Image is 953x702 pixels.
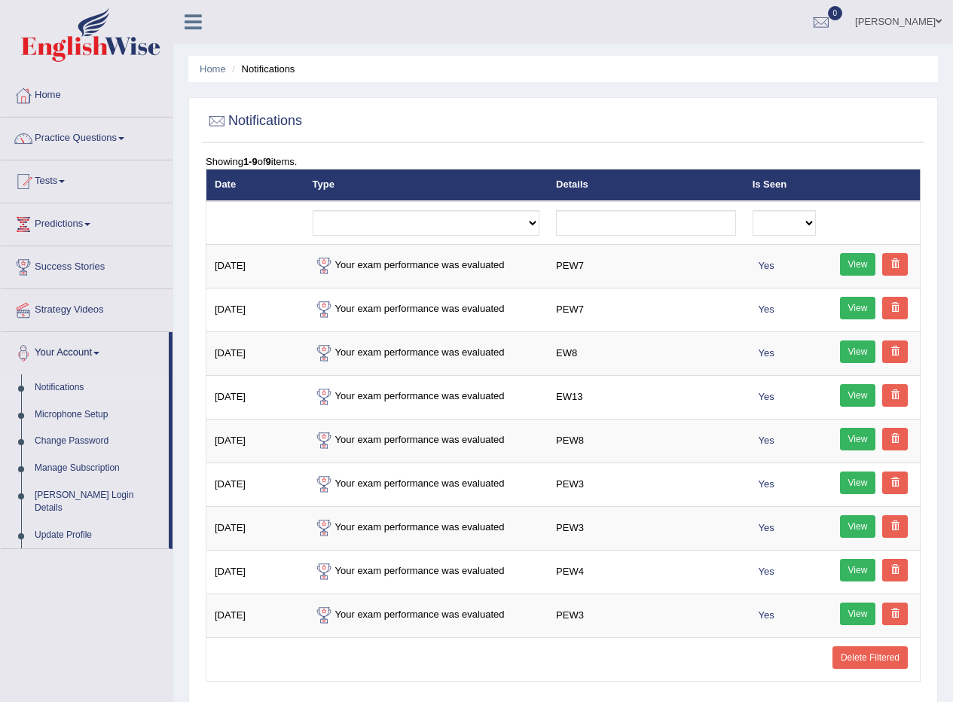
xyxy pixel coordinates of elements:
[882,472,908,494] a: Delete
[206,244,304,288] td: [DATE]
[753,389,780,404] span: Yes
[753,607,780,623] span: Yes
[206,506,304,550] td: [DATE]
[1,203,173,241] a: Predictions
[1,332,169,370] a: Your Account
[304,594,548,637] td: Your exam performance was evaluated
[840,603,876,625] a: View
[28,482,169,522] a: [PERSON_NAME] Login Details
[206,594,304,637] td: [DATE]
[840,515,876,538] a: View
[882,428,908,450] a: Delete
[304,419,548,462] td: Your exam performance was evaluated
[200,63,226,75] a: Home
[840,384,876,407] a: View
[840,428,876,450] a: View
[304,550,548,594] td: Your exam performance was evaluated
[548,506,744,550] td: PEW3
[840,297,876,319] a: View
[882,515,908,538] a: Delete
[753,301,780,317] span: Yes
[304,375,548,419] td: Your exam performance was evaluated
[215,179,236,190] a: Date
[548,244,744,288] td: PEW7
[548,462,744,506] td: PEW3
[206,419,304,462] td: [DATE]
[548,288,744,331] td: PEW7
[304,244,548,288] td: Your exam performance was evaluated
[753,476,780,492] span: Yes
[548,594,744,637] td: PEW3
[828,6,843,20] span: 0
[1,289,173,327] a: Strategy Videos
[304,331,548,375] td: Your exam performance was evaluated
[28,455,169,482] a: Manage Subscription
[243,156,258,167] b: 1-9
[840,340,876,363] a: View
[840,253,876,276] a: View
[206,154,921,169] div: Showing of items.
[753,563,780,579] span: Yes
[882,603,908,625] a: Delete
[1,246,173,284] a: Success Stories
[753,520,780,536] span: Yes
[28,522,169,549] a: Update Profile
[840,472,876,494] a: View
[206,462,304,506] td: [DATE]
[1,75,173,112] a: Home
[206,331,304,375] td: [DATE]
[882,297,908,319] a: Delete
[548,375,744,419] td: EW13
[753,432,780,448] span: Yes
[304,288,548,331] td: Your exam performance was evaluated
[556,179,588,190] a: Details
[28,401,169,429] a: Microphone Setup
[882,384,908,407] a: Delete
[840,559,876,581] a: View
[304,506,548,550] td: Your exam performance was evaluated
[548,550,744,594] td: PEW4
[228,62,295,76] li: Notifications
[882,340,908,363] a: Delete
[206,110,302,133] h2: Notifications
[304,462,548,506] td: Your exam performance was evaluated
[882,253,908,276] a: Delete
[206,550,304,594] td: [DATE]
[548,419,744,462] td: PEW8
[1,160,173,198] a: Tests
[548,331,744,375] td: EW8
[753,258,780,273] span: Yes
[882,559,908,581] a: Delete
[313,179,334,190] a: Type
[28,428,169,455] a: Change Password
[753,179,787,190] a: Is Seen
[206,375,304,419] td: [DATE]
[206,288,304,331] td: [DATE]
[1,118,173,155] a: Practice Questions
[753,345,780,361] span: Yes
[832,646,908,669] a: Delete Filtered
[28,374,169,401] a: Notifications
[266,156,271,167] b: 9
